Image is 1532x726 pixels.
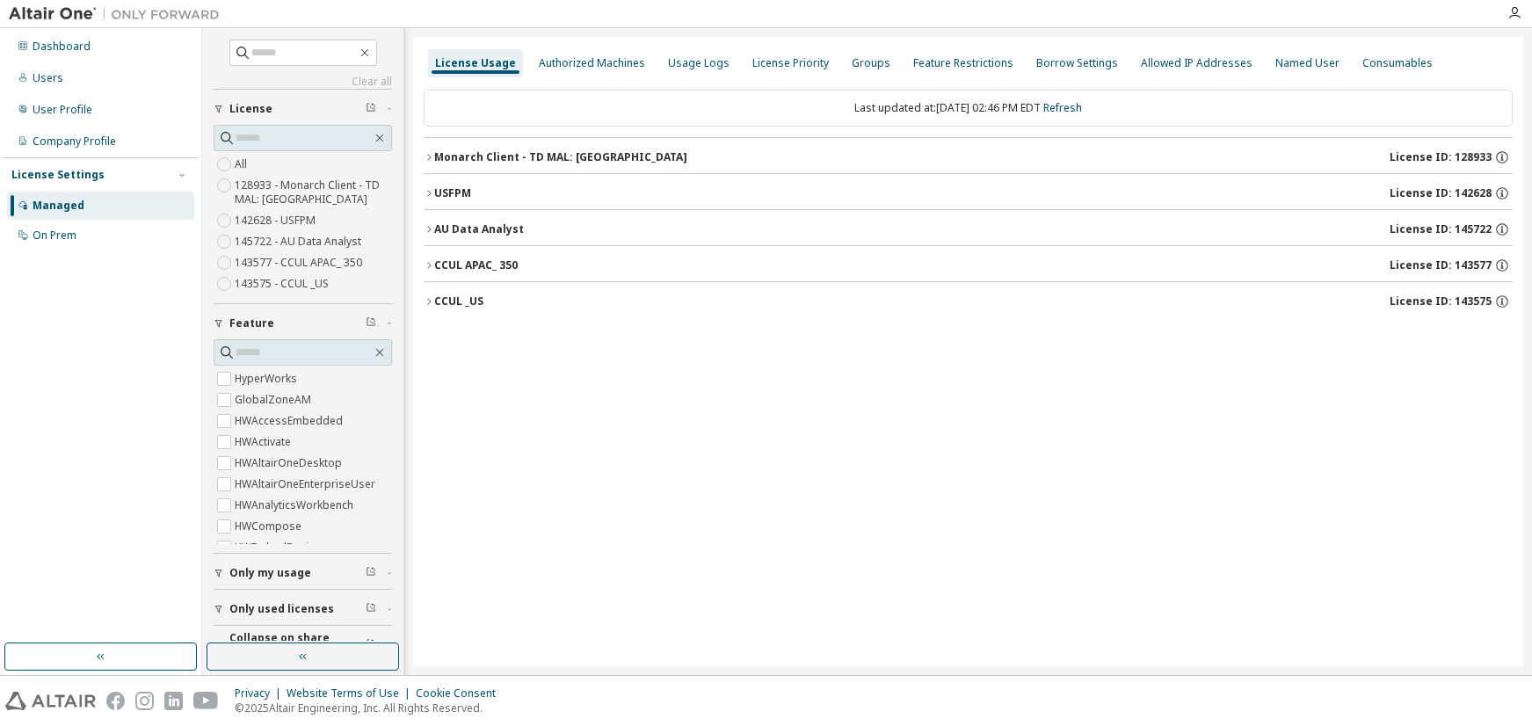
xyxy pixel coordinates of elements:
[435,56,516,70] div: License Usage
[424,90,1513,127] div: Last updated at: [DATE] 02:46 PM EDT
[366,638,376,652] span: Clear filter
[1390,258,1492,272] span: License ID: 143577
[235,516,305,537] label: HWCompose
[33,40,91,54] div: Dashboard
[1390,150,1492,164] span: License ID: 128933
[424,246,1513,285] button: CCUL APAC_ 350License ID: 143577
[235,389,315,410] label: GlobalZoneAM
[424,174,1513,213] button: USFPMLicense ID: 142628
[11,168,105,182] div: License Settings
[235,453,345,474] label: HWAltairOneDesktop
[9,5,229,23] img: Altair One
[235,686,287,701] div: Privacy
[366,602,376,616] span: Clear filter
[1036,56,1118,70] div: Borrow Settings
[1390,186,1492,200] span: License ID: 142628
[235,273,332,294] label: 143575 - CCUL _US
[852,56,890,70] div: Groups
[752,56,829,70] div: License Priority
[235,231,365,252] label: 145722 - AU Data Analyst
[434,150,687,164] div: Monarch Client - TD MAL: [GEOGRAPHIC_DATA]
[235,368,301,389] label: HyperWorks
[214,75,392,89] a: Clear all
[193,692,219,710] img: youtube.svg
[214,304,392,343] button: Feature
[1390,294,1492,309] span: License ID: 143575
[229,631,366,659] span: Collapse on share string
[1141,56,1252,70] div: Allowed IP Addresses
[1362,56,1433,70] div: Consumables
[33,229,76,243] div: On Prem
[235,154,250,175] label: All
[33,71,63,85] div: Users
[434,186,471,200] div: USFPM
[33,103,92,117] div: User Profile
[434,258,518,272] div: CCUL APAC_ 350
[416,686,506,701] div: Cookie Consent
[229,602,334,616] span: Only used licenses
[235,495,357,516] label: HWAnalyticsWorkbench
[229,316,274,330] span: Feature
[366,316,376,330] span: Clear filter
[235,701,506,715] p: © 2025 Altair Engineering, Inc. All Rights Reserved.
[33,199,84,213] div: Managed
[424,282,1513,321] button: CCUL _USLicense ID: 143575
[366,566,376,580] span: Clear filter
[235,474,379,495] label: HWAltairOneEnterpriseUser
[287,686,416,701] div: Website Terms of Use
[235,432,294,453] label: HWActivate
[235,537,317,558] label: HWEmbedBasic
[235,252,366,273] label: 143577 - CCUL APAC_ 350
[135,692,154,710] img: instagram.svg
[235,410,346,432] label: HWAccessEmbedded
[229,102,272,116] span: License
[434,294,483,309] div: CCUL _US
[424,210,1513,249] button: AU Data AnalystLicense ID: 145722
[33,134,116,149] div: Company Profile
[1275,56,1340,70] div: Named User
[214,554,392,592] button: Only my usage
[434,222,524,236] div: AU Data Analyst
[668,56,730,70] div: Usage Logs
[1390,222,1492,236] span: License ID: 145722
[539,56,645,70] div: Authorized Machines
[229,566,311,580] span: Only my usage
[235,175,392,210] label: 128933 - Monarch Client - TD MAL: [GEOGRAPHIC_DATA]
[1043,100,1082,115] a: Refresh
[235,210,319,231] label: 142628 - USFPM
[106,692,125,710] img: facebook.svg
[913,56,1013,70] div: Feature Restrictions
[424,138,1513,177] button: Monarch Client - TD MAL: [GEOGRAPHIC_DATA]License ID: 128933
[164,692,183,710] img: linkedin.svg
[5,692,96,710] img: altair_logo.svg
[366,102,376,116] span: Clear filter
[214,590,392,628] button: Only used licenses
[214,90,392,128] button: License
